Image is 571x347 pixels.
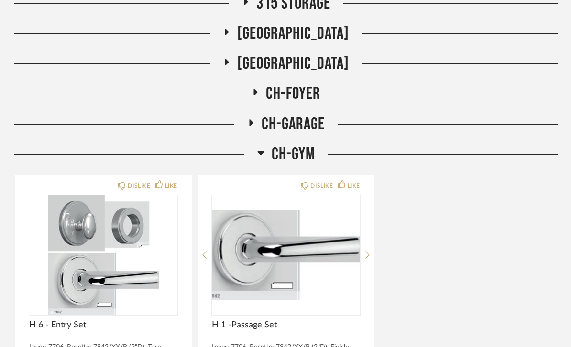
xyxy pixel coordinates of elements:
img: undefined [212,195,360,315]
div: DISLIKE [310,181,333,190]
span: [GEOGRAPHIC_DATA] [237,23,349,44]
span: CH-GARAGE [262,114,325,135]
img: undefined [29,195,177,315]
span: CH-GYM [272,144,315,165]
div: LIKE [348,181,360,190]
span: [GEOGRAPHIC_DATA] [237,53,349,74]
span: H 6 - Entry Set [29,320,177,330]
div: LIKE [165,181,177,190]
span: H 1 -Passage Set [212,320,360,330]
div: DISLIKE [128,181,150,190]
span: CH-FOYER [266,84,320,104]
